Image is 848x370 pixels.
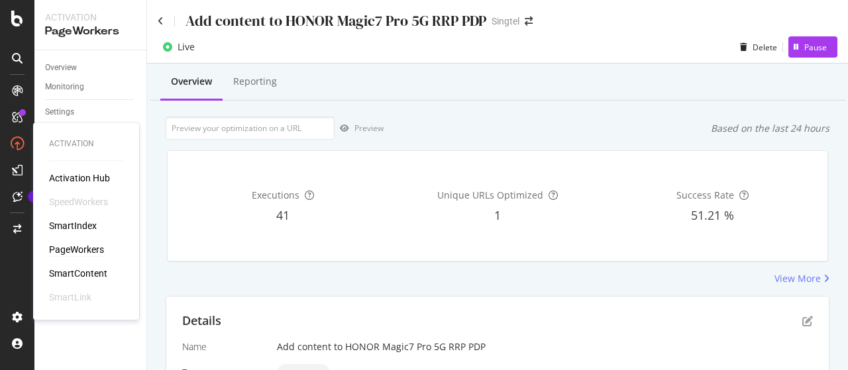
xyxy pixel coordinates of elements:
[28,191,40,203] div: Tooltip anchor
[691,207,734,223] span: 51.21 %
[735,36,777,58] button: Delete
[158,17,164,26] a: Click to go back
[45,80,137,94] a: Monitoring
[45,11,136,24] div: Activation
[45,24,136,39] div: PageWorkers
[185,11,486,31] div: Add content to HONOR Magic7 Pro 5G RRP PDP
[774,272,829,285] a: View More
[49,138,123,150] div: Activation
[525,17,533,26] div: arrow-right-arrow-left
[178,40,195,54] div: Live
[49,219,97,232] a: SmartIndex
[166,116,335,140] input: Preview your optimization on a URL
[45,61,137,75] a: Overview
[182,312,221,330] div: Details
[49,195,108,208] div: SpeedWorkers
[171,75,212,88] div: Overview
[45,105,74,119] div: Settings
[802,316,813,326] div: pen-to-square
[753,42,777,53] div: Delete
[49,267,107,280] a: SmartContent
[45,61,77,75] div: Overview
[354,122,384,134] div: Preview
[45,105,137,119] a: Settings
[804,42,827,53] div: Pause
[45,80,84,94] div: Monitoring
[49,171,110,185] a: Activation Hub
[49,243,104,256] a: PageWorkers
[335,118,384,139] button: Preview
[252,189,299,201] span: Executions
[711,122,829,135] div: Based on the last 24 hours
[492,15,519,28] div: Singtel
[182,340,266,353] div: Name
[803,325,835,357] iframe: Intercom live chat
[277,340,813,353] div: Add content to HONOR Magic7 Pro 5G RRP PDP
[49,291,91,304] div: SmartLink
[676,189,734,201] span: Success Rate
[437,189,543,201] span: Unique URLs Optimized
[774,272,821,285] div: View More
[233,75,277,88] div: Reporting
[276,207,290,223] span: 41
[494,207,501,223] span: 1
[788,36,837,58] button: Pause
